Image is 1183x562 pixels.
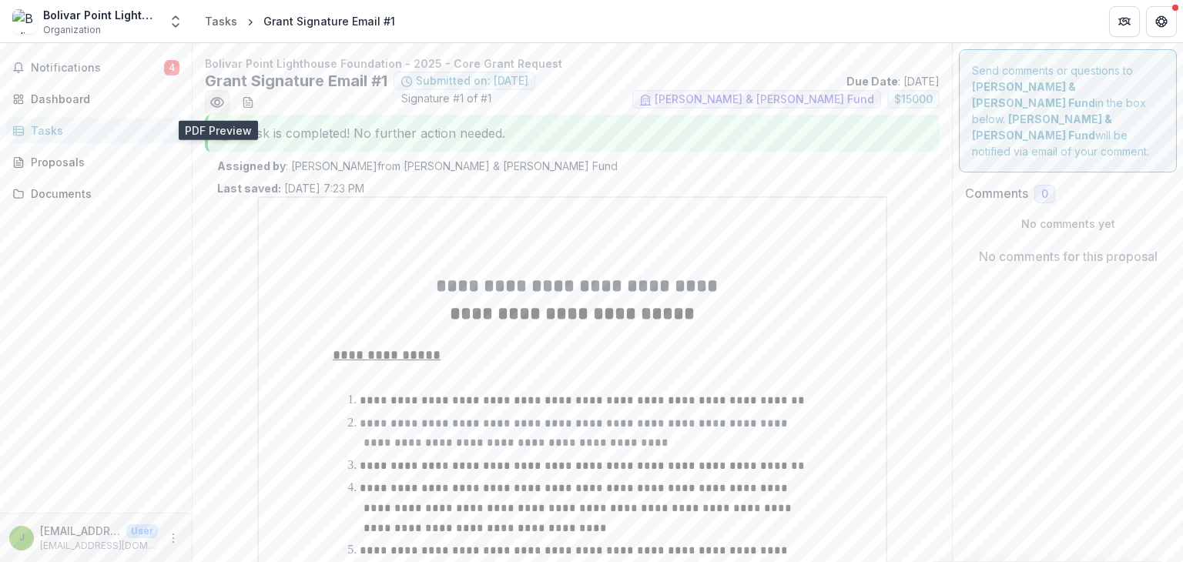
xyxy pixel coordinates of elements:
span: Submitted on: [DATE] [416,75,528,88]
a: Documents [6,181,186,206]
p: [EMAIL_ADDRESS][DOMAIN_NAME] [40,523,120,539]
span: Notifications [31,62,164,75]
h2: Comments [965,186,1028,201]
div: Send comments or questions to in the box below. will be notified via email of your comment. [959,49,1177,172]
button: More [164,529,183,547]
p: : [DATE] [846,73,940,89]
button: download-word-button [236,90,260,115]
button: Open entity switcher [165,6,186,37]
strong: [PERSON_NAME] & [PERSON_NAME] Fund [972,80,1095,109]
div: Bolivar Point Lighthouse Foundation [43,7,159,23]
p: : [PERSON_NAME] from [PERSON_NAME] & [PERSON_NAME] Fund [217,158,927,174]
button: Partners [1109,6,1140,37]
span: [PERSON_NAME] & [PERSON_NAME] Fund [655,93,874,106]
span: $ 15000 [894,93,933,106]
div: Grant Signature Email #1 [263,13,395,29]
span: Signature #1 of #1 [401,90,491,115]
button: Preview a519ddbe-4305-4e70-ac33-46b8660f0a78.pdf [205,90,230,115]
span: Organization [43,23,101,37]
div: Proposals [31,154,173,170]
p: No comments for this proposal [979,247,1158,266]
span: 4 [164,60,179,75]
button: Get Help [1146,6,1177,37]
button: Notifications4 [6,55,186,80]
div: Dashboard [31,91,173,107]
p: [DATE] 7:23 PM [217,180,364,196]
a: Proposals [6,149,186,175]
a: Dashboard [6,86,186,112]
strong: Assigned by [217,159,286,172]
div: Documents [31,186,173,202]
strong: Due Date [846,75,898,88]
strong: [PERSON_NAME] & [PERSON_NAME] Fund [972,112,1112,142]
h2: Grant Signature Email #1 [205,72,387,90]
nav: breadcrumb [199,10,401,32]
p: No comments yet [965,216,1171,232]
p: User [126,524,158,538]
a: Tasks [199,10,243,32]
div: jodydesantis@bolivarpointlighthouse.org [19,533,25,543]
span: 0 [1041,188,1048,201]
img: Bolivar Point Lighthouse Foundation [12,9,37,34]
a: Tasks [6,118,186,143]
p: [EMAIL_ADDRESS][DOMAIN_NAME] [40,539,158,553]
div: Tasks [31,122,173,139]
div: Tasks [205,13,237,29]
strong: Last saved: [217,182,281,195]
p: Bolivar Point Lighthouse Foundation - 2025 - Core Grant Request [205,55,940,72]
div: Task is completed! No further action needed. [205,115,940,152]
